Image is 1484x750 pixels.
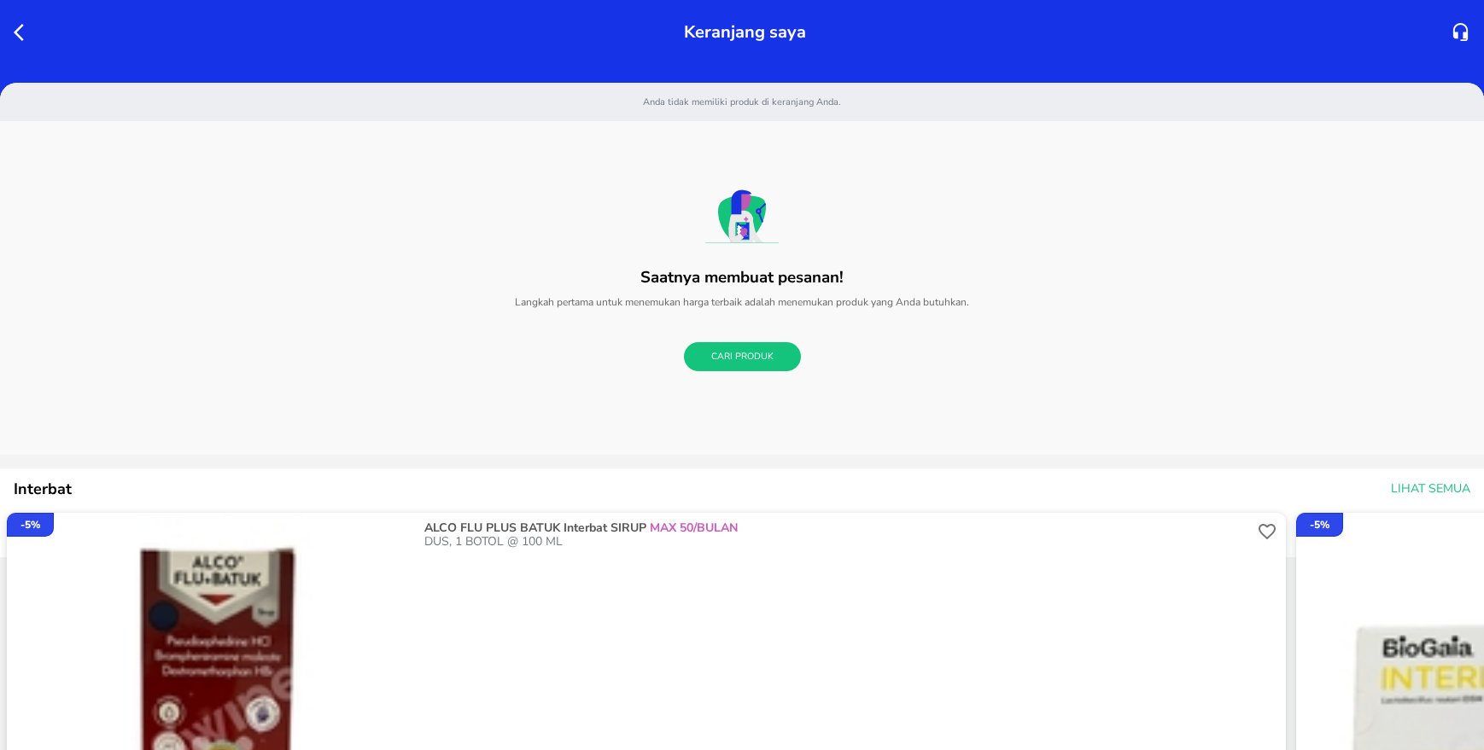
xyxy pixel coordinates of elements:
img: female_pharmacist_welcome [705,189,779,243]
span: Lihat Semua [1391,479,1470,500]
p: ALCO FLU PLUS BATUK Interbat SIRUP [424,521,1250,535]
p: Langkah pertama untuk menemukan harga terbaik adalah menemukan produk yang Anda butuhkan. [142,288,1342,317]
p: - 5 % [1310,517,1329,532]
button: Cari Produk [684,342,801,372]
p: DUS, 1 BOTOL @ 100 ML [424,535,1253,549]
p: Saatnya membuat pesanan! [640,268,844,287]
p: - 5 % [20,517,40,532]
span: MAX 50/BULAN [646,520,738,536]
span: Cari Produk [711,349,774,365]
p: Keranjang saya [684,17,806,47]
button: Lihat Semua [1384,474,1474,505]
